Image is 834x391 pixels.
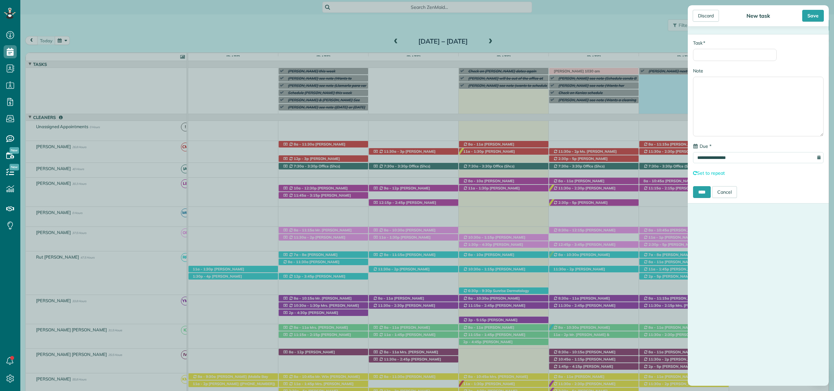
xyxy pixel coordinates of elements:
a: Set to repeat [693,170,725,176]
label: Due [693,143,711,149]
label: Note [693,68,703,74]
a: Cancel [712,186,737,198]
label: Task [693,40,705,46]
div: Save [802,10,824,22]
div: Discard [693,10,719,22]
span: New [10,164,19,170]
span: New [10,147,19,154]
div: New task [745,12,772,19]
